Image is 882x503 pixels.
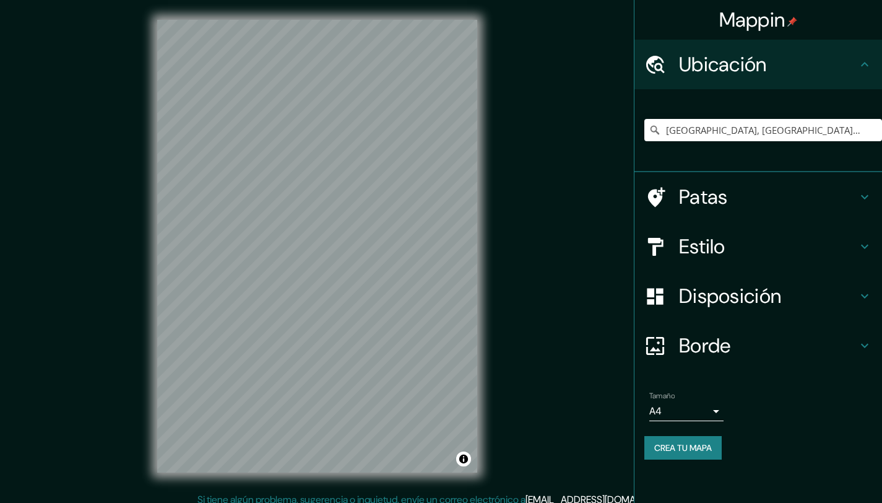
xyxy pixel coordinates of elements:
[634,222,882,271] div: Estilo
[157,20,477,473] canvas: Mapa
[634,40,882,89] div: Ubicación
[654,442,712,453] font: Crea tu mapa
[644,119,882,141] input: Elige tu ciudad o zona
[456,452,471,466] button: Activar o desactivar atribución
[679,283,781,309] font: Disposición
[634,321,882,370] div: Borde
[649,405,662,418] font: A4
[679,51,767,77] font: Ubicación
[679,184,728,210] font: Patas
[649,401,724,421] div: A4
[644,436,722,460] button: Crea tu mapa
[679,333,731,359] font: Borde
[649,391,675,401] font: Tamaño
[634,271,882,321] div: Disposición
[634,172,882,222] div: Patas
[679,234,725,260] font: Estilo
[719,7,785,33] font: Mappin
[787,17,797,27] img: pin-icon.png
